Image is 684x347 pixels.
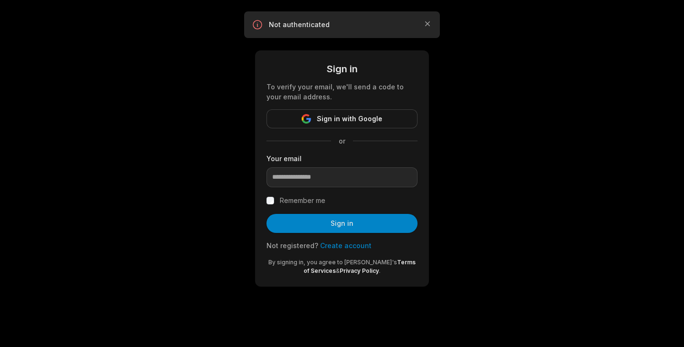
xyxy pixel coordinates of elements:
[266,82,418,102] div: To verify your email, we'll send a code to your email address.
[320,241,371,250] a: Create account
[269,20,415,29] p: Not authenticated
[336,267,340,274] span: &
[304,259,416,274] a: Terms of Services
[340,267,379,274] a: Privacy Policy
[317,113,382,125] span: Sign in with Google
[331,136,353,146] span: or
[266,214,418,233] button: Sign in
[268,259,397,266] span: By signing in, you agree to [PERSON_NAME]'s
[266,154,418,164] label: Your email
[266,109,418,128] button: Sign in with Google
[266,241,318,250] span: Not registered?
[266,62,418,76] div: Sign in
[280,195,325,206] label: Remember me
[379,267,380,274] span: .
